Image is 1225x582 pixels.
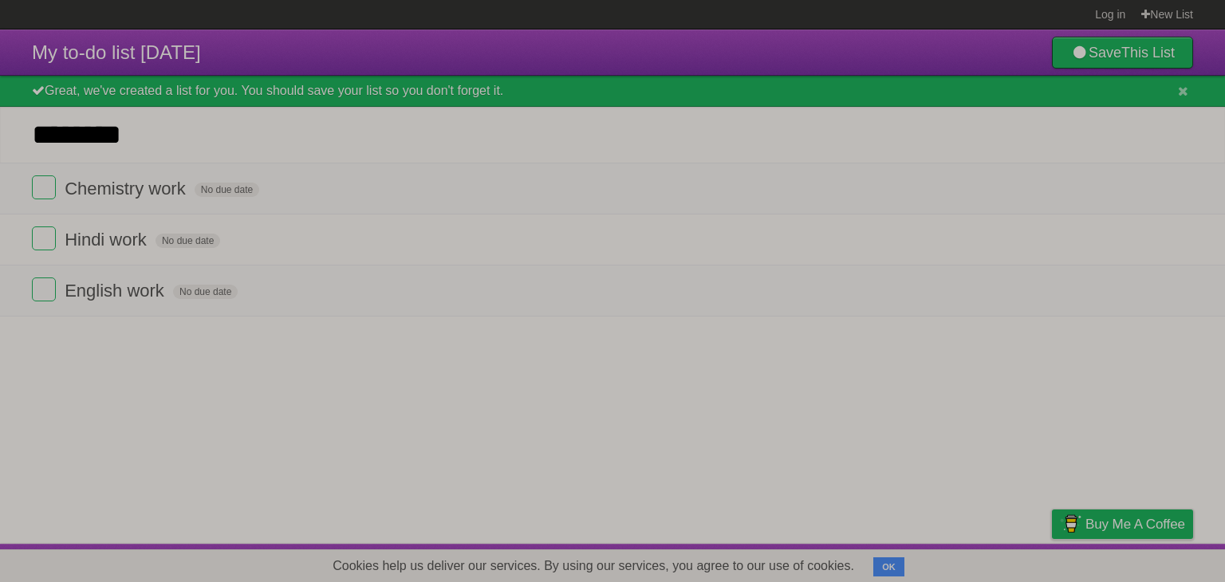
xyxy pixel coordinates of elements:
[977,548,1012,578] a: Terms
[32,175,56,199] label: Done
[65,230,151,250] span: Hindi work
[65,179,190,199] span: Chemistry work
[1121,45,1175,61] b: This List
[173,285,238,299] span: No due date
[1052,37,1193,69] a: SaveThis List
[156,234,220,248] span: No due date
[873,557,904,576] button: OK
[892,548,957,578] a: Developers
[65,281,168,301] span: English work
[317,550,870,582] span: Cookies help us deliver our services. By using our services, you agree to our use of cookies.
[32,226,56,250] label: Done
[1085,510,1185,538] span: Buy me a coffee
[1052,509,1193,539] a: Buy me a coffee
[32,277,56,301] label: Done
[32,41,201,63] span: My to-do list [DATE]
[1093,548,1193,578] a: Suggest a feature
[1031,548,1073,578] a: Privacy
[195,183,259,197] span: No due date
[1060,510,1081,537] img: Buy me a coffee
[840,548,873,578] a: About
